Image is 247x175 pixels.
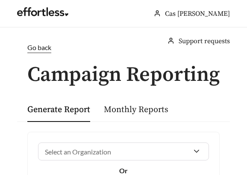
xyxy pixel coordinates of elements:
a: Generate Report [27,104,90,115]
a: Support requests [179,37,230,45]
span: Cas [PERSON_NAME] [165,9,230,18]
strong: Or [119,166,128,175]
a: Monthly Reports [104,104,168,115]
h1: Campaign Reporting [17,64,230,86]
